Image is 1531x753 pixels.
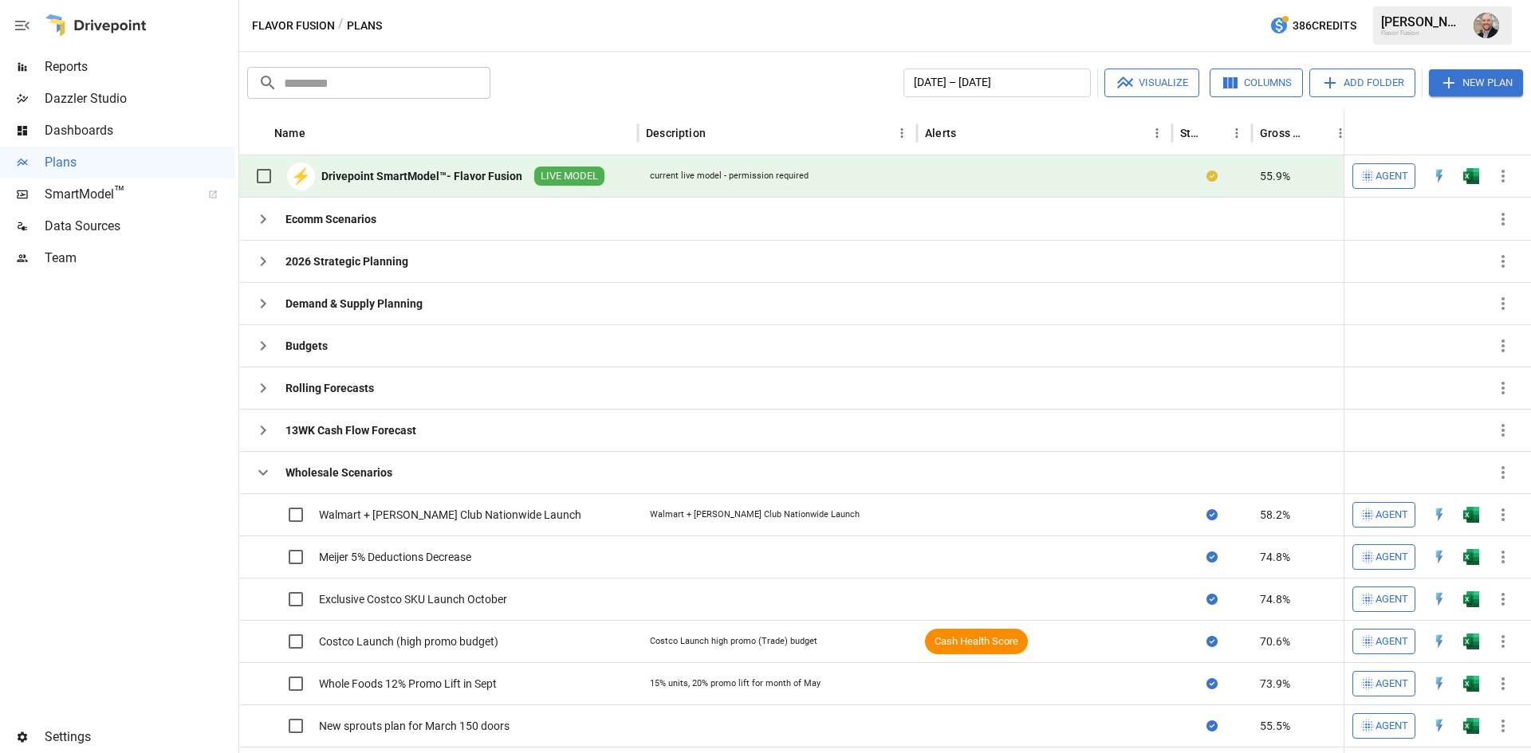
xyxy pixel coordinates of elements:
[285,422,416,438] div: 13WK Cash Flow Forecast
[1431,549,1447,565] img: quick-edit-flash.b8aec18c.svg
[307,122,329,144] button: Sort
[1206,168,1218,184] div: Your plan has changes in Excel that are not reflected in the Drivepoint Data Warehouse, select "S...
[1463,549,1479,565] div: Open in Excel
[1474,13,1499,38] img: Dustin Jacobson
[1146,122,1168,144] button: Alerts column menu
[45,185,191,204] span: SmartModel
[1210,69,1303,97] button: Columns
[285,253,408,269] div: 2026 Strategic Planning
[1352,502,1415,527] button: Agent
[1463,718,1479,734] img: excel-icon.76473adf.svg
[321,168,522,184] div: Drivepoint SmartModel™- Flavor Fusion
[1431,507,1447,523] div: Open in Quick Edit
[903,69,1091,97] button: [DATE] – [DATE]
[287,163,315,190] div: ⚡
[1431,507,1447,523] img: quick-edit-flash.b8aec18c.svg
[1463,168,1479,184] img: excel-icon.76473adf.svg
[285,211,376,227] div: Ecomm Scenarios
[1431,633,1447,649] div: Open in Quick Edit
[1206,507,1218,523] div: Sync complete
[1260,549,1290,565] span: 74.8%
[338,16,344,36] div: /
[1260,633,1290,649] span: 70.6%
[45,153,235,172] span: Plans
[252,16,335,36] button: Flavor Fusion
[319,676,497,692] div: Whole Foods 12% Promo Lift in Sept
[1463,591,1479,607] img: excel-icon.76473adf.svg
[891,122,913,144] button: Description column menu
[1376,506,1408,524] span: Agent
[1463,633,1479,649] div: Open in Excel
[285,338,328,354] div: Budgets
[1463,168,1479,184] div: Open in Excel
[1376,167,1408,186] span: Agent
[1206,718,1218,734] div: Sync complete
[1463,676,1479,692] img: excel-icon.76473adf.svg
[1352,163,1415,189] button: Agent
[1381,29,1464,37] div: Flavor Fusion
[1260,718,1290,734] span: 55.5%
[1431,168,1447,184] div: Open in Quick Edit
[319,591,507,607] div: Exclusive Costco SKU Launch October
[1463,549,1479,565] img: excel-icon.76473adf.svg
[1180,127,1202,139] div: Status
[1352,544,1415,570] button: Agent
[1352,629,1415,654] button: Agent
[1464,3,1509,48] button: Dustin Jacobson
[1431,676,1447,692] div: Open in Quick Edit
[1260,507,1290,523] span: 58.2%
[1376,633,1408,651] span: Agent
[285,465,392,480] div: Wholesale Scenarios
[45,121,235,140] span: Dashboards
[1463,718,1479,734] div: Open in Excel
[285,296,423,312] div: Demand & Supply Planning
[1206,549,1218,565] div: Sync complete
[646,127,706,139] div: Description
[1431,591,1447,607] img: quick-edit-flash.b8aec18c.svg
[1431,549,1447,565] div: Open in Quick Edit
[45,217,235,236] span: Data Sources
[1463,676,1479,692] div: Open in Excel
[1203,122,1226,144] button: Sort
[1206,676,1218,692] div: Sync complete
[534,169,604,184] span: LIVE MODEL
[1293,16,1356,36] span: 386 Credits
[1206,591,1218,607] div: Sync complete
[1431,591,1447,607] div: Open in Quick Edit
[1352,671,1415,696] button: Agent
[1463,591,1479,607] div: Open in Excel
[1376,717,1408,735] span: Agent
[650,677,821,690] div: 15% units, 20% promo lift for month of May
[1226,122,1248,144] button: Status column menu
[650,170,809,182] div: current live model - permission required
[925,634,1028,649] span: Cash Health Score
[45,728,235,747] span: Settings
[1431,718,1447,734] div: Open in Quick Edit
[958,122,980,144] button: Sort
[1352,586,1415,612] button: Agent
[319,633,498,649] div: Costco Launch (high promo budget)
[1497,122,1519,144] button: Sort
[114,182,125,202] span: ™
[1260,127,1305,139] div: Gross Margin
[319,549,471,565] div: Meijer 5% Deductions Decrease
[1206,633,1218,649] div: Sync complete
[1260,676,1290,692] span: 73.9%
[1431,633,1447,649] img: quick-edit-flash.b8aec18c.svg
[1104,69,1199,97] button: Visualize
[650,635,817,648] div: Costco Launch high promo (Trade) budget
[1376,590,1408,609] span: Agent
[274,127,305,139] div: Name
[707,122,730,144] button: Sort
[1260,591,1290,607] span: 74.8%
[650,508,860,521] div: Walmart + [PERSON_NAME] Club Nationwide Launch
[45,89,235,108] span: Dazzler Studio
[285,380,374,396] div: Rolling Forecasts
[1376,548,1408,567] span: Agent
[1381,14,1464,29] div: [PERSON_NAME]
[1307,122,1329,144] button: Sort
[45,249,235,268] span: Team
[1463,633,1479,649] img: excel-icon.76473adf.svg
[1463,507,1479,523] div: Open in Excel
